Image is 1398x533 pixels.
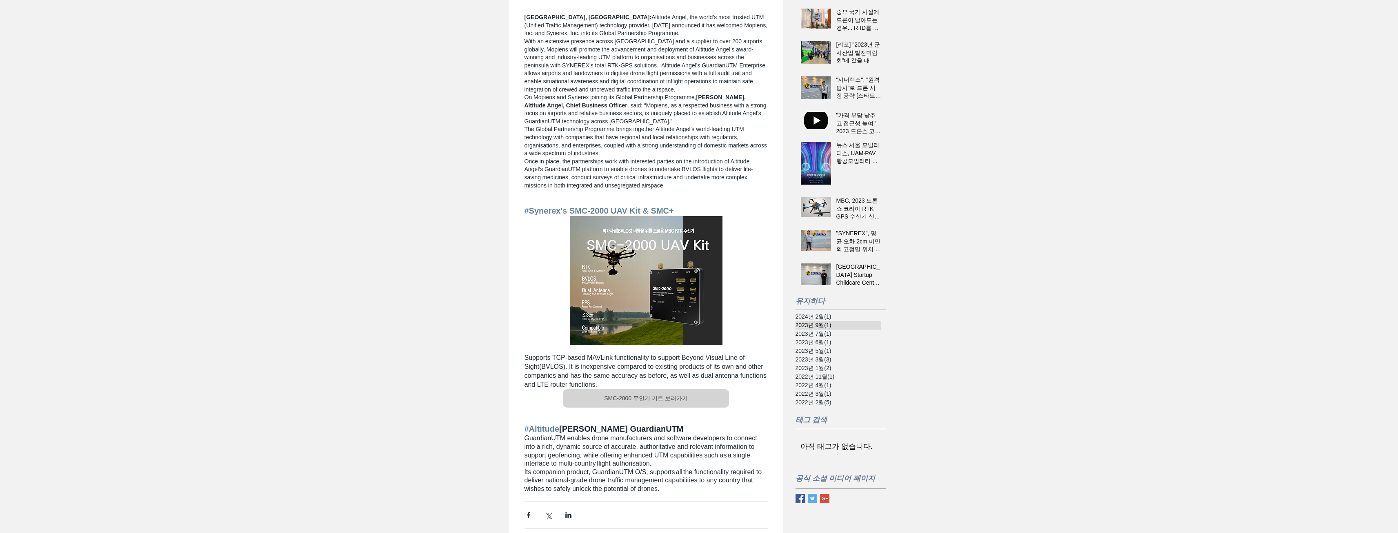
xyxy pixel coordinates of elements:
[796,390,825,397] font: 2022년 3월
[824,390,831,397] font: (1)
[836,9,881,47] font: 중요 국가 시설에 드론이 날아드는 경우... R-ID를 이용한 위치 식별 및 대응.
[836,141,881,169] a: 뉴스 서울 모빌리티쇼, UAM·PAV 항공모빌리티 특별전시관
[796,398,881,407] a: 2022년 2월
[796,312,881,407] nav: 보관소
[545,511,552,519] button: X(트위터)를 통해 공유
[801,76,831,99] img: "시너렉스", "원격탐사"로 드론 시장 공략 [스타트업]
[824,365,831,371] font: (2)
[824,313,831,320] font: (1)
[836,230,881,257] a: "SYNEREX", 평균 오차 2cm 미만의 고정밀 위치 정보
[559,424,683,433] span: [PERSON_NAME] GuardianUTM
[525,126,769,156] span: The Global Partnership Programme brings together Altitude Angel’s world-leading UTM technology wi...
[796,339,825,346] font: 2023년 6월
[796,382,825,388] font: 2022년 4월
[824,330,831,337] font: (1)
[796,432,886,461] nav: 태그
[836,8,881,36] a: 중요 국가 시설에 드론이 날아드는 경우... R-ID를 이용한 위치 식별 및 대응.
[796,312,881,321] a: 2024년 2월
[836,112,881,150] font: "가격 부담 낮추고 접근성 높여" 2023 드론쇼 코리아, 'SMC-2000' 공개
[796,473,875,483] font: 공식 소셜 미디어 페이지
[604,395,688,401] font: SMC-2000 무인기 키트 보러가기
[525,424,560,433] a: #Altitude
[796,321,881,330] a: 2023년 9월
[565,511,572,519] button: LinkedIn을 통해 공유
[796,348,825,354] font: 2023년 5월
[525,158,753,189] span: Once in place, the partnerships work with interested parties on the introduction of Altitude Ange...
[836,263,881,287] h2: [GEOGRAPHIC_DATA] Startup Childcare Center Company 'SYNEREX' Selected by the Tips
[796,313,825,320] font: 2024년 2월
[570,216,722,345] img: 리
[836,41,880,64] font: [리포] "2023년 군사산업 발전박람회"에 갔을 때
[796,381,881,390] a: 2022년 4월
[796,338,881,347] a: 2023년 6월
[796,355,881,364] a: 2023년 3월
[796,415,827,424] font: 태그 검색
[824,339,831,346] font: (1)
[796,390,881,398] a: 2022년 3월
[836,112,881,139] a: "가격 부담 낮추고 접근성 높여" 2023 드론쇼 코리아, 'SMC-2000' 공개
[796,364,881,372] a: 2023년 1월
[525,14,652,20] span: [GEOGRAPHIC_DATA], [GEOGRAPHIC_DATA]:
[808,494,817,503] img: 트위터 기본 스퀘어
[525,102,768,125] span: , said: “Mopiens, as a respected business with a strong focus on airports and relative business s...
[801,263,831,285] img: Dongguk University Startup Childcare Center Company 'SYNEREX' Selected by the Tips
[801,9,831,29] img: 중요 국가 시설에 드론이 날아드는 경우... R-ID를 이용한 위치 식별 및 대응.
[525,435,759,467] span: GuardianUTM enables drone manufacturers and software developers to connect into a rich, dynamic s...
[836,76,881,103] a: "시너렉스", "원격탐사"로 드론 시장 공략 [스타트업]
[525,468,764,492] span: Its companion product, GuardianUTM O/S, supports all the functionality required to deliver nation...
[824,356,831,363] font: (3)
[824,348,831,354] font: (1)
[796,373,828,380] font: 2022년 11월
[796,399,825,406] font: 2022년 2월
[801,112,831,129] iframe: MBC, 2023 드론쇼코리아서 RTK GPS 수신기 신제품 ‘SMC-2000’ 알린다... “가격 부담 낮추고 접근성 높여”
[801,230,831,251] img: "SYNEREX", 평균 오차 2cm 미만의 고정밀 위치 정보
[525,14,769,36] span: Altitude Angel, the world’s most trusted UTM (Unified Traffic Management) technology provider, [D...
[796,372,881,381] a: 2022년 11월
[796,365,825,371] font: 2023년 1월
[796,322,825,328] font: 2023년 9월
[796,494,805,503] img: 페이스북 기본 스퀘어
[796,356,825,363] font: 2023년 3월
[836,230,881,261] font: "SYNEREX", 평균 오차 2cm 미만의 고정밀 위치 정보
[836,197,880,236] font: MBC, 2023 드론쇼 코리아 RTK GPS 수신기 신제품 'SMC-2000' 발표
[1304,498,1398,533] iframe: Wix 채팅
[827,373,834,380] font: (1)
[796,296,825,306] font: 유지하다
[801,197,831,217] img: MBC, 2023 드론쇼 코리아 RTK GPS 수신기 신제품 'SMC-2000' 발표
[824,382,831,388] font: (1)
[824,322,831,328] font: (1)
[525,206,561,215] a: #Synerex
[836,142,880,172] font: 뉴스 서울 모빌리티쇼, UAM·PAV 항공모빌리티 특별전시관
[836,76,881,107] font: "시너렉스", "원격탐사"로 드론 시장 공략 [스타트업]
[525,511,532,519] button: 페이스북을 통해 공유
[801,41,831,64] img: [리포] "2023년 군사산업 발전박람회"에 갔을 때
[836,41,881,68] a: [리포] "2023년 군사산업 발전박람회"에 갔을 때
[796,330,825,337] font: 2023년 7월
[560,206,673,215] span: 's SMC-2000 UAV Kit & SMC+
[525,38,767,93] span: With an extensive presence across [GEOGRAPHIC_DATA] and a supplier to over 200 airports globally,...
[836,197,881,224] a: MBC, 2023 드론쇼 코리아 RTK GPS 수신기 신제품 'SMC-2000' 발표
[796,494,829,503] ul: 소셜 바
[796,330,881,338] a: 2023년 7월
[525,94,747,109] span: [PERSON_NAME], Altitude Angel, Chief Business Officer
[525,354,769,388] span: Supports TCP-based MAVLink functionality to support Beyond Visual Line of Sight(BVLOS). It is ine...
[563,389,729,408] a: SMC-2000 무인기 키트 보러가기
[800,442,873,450] font: 아직 태그가 없습니다.
[796,347,881,355] a: 2023년 5월
[801,142,831,185] img: 뉴스 서울 모빌리티쇼, UAM·PAV 항공모빌리티 특별전시관
[525,94,696,100] span: On Mopiens and Synerex joining its Global Partnership Programme,
[836,263,881,290] a: [GEOGRAPHIC_DATA] Startup Childcare Center Company 'SYNEREX' Selected by the Tips
[824,399,831,406] font: (5)
[820,494,829,503] img: Google+ 기본 스퀘어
